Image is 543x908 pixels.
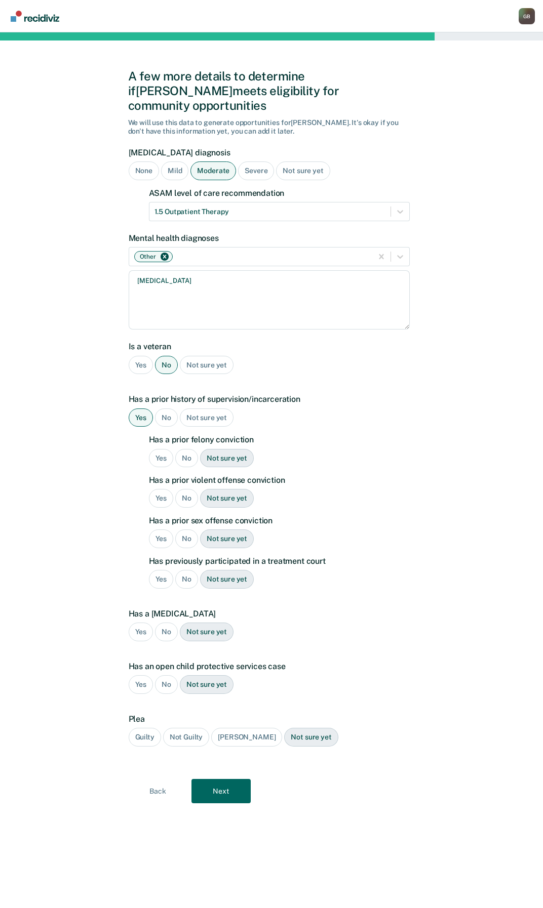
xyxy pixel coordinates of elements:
[180,623,234,641] div: Not sure yet
[128,69,415,112] div: A few more details to determine if [PERSON_NAME] meets eligibility for community opportunities
[129,623,153,641] div: Yes
[129,161,159,180] div: None
[519,8,535,24] button: Profile dropdown button
[128,779,187,803] button: Back
[175,570,198,589] div: No
[129,408,153,427] div: Yes
[155,675,178,694] div: No
[129,609,410,618] label: Has a [MEDICAL_DATA]
[128,118,415,136] div: We will use this data to generate opportunities for [PERSON_NAME] . It's okay if you don't have t...
[129,662,410,671] label: Has an open child protective services case
[149,570,174,589] div: Yes
[129,342,410,351] label: Is a veteran
[137,252,158,262] div: Other
[149,489,174,508] div: Yes
[200,570,254,589] div: Not sure yet
[149,449,174,468] div: Yes
[129,675,153,694] div: Yes
[129,356,153,375] div: Yes
[175,449,198,468] div: No
[129,394,410,404] label: Has a prior history of supervision/incarceration
[129,728,161,747] div: Guilty
[129,233,410,243] label: Mental health diagnoses
[191,779,251,803] button: Next
[180,356,234,375] div: Not sure yet
[276,161,330,180] div: Not sure yet
[129,714,410,724] label: Plea
[284,728,338,747] div: Not sure yet
[238,161,274,180] div: Severe
[129,148,410,157] label: [MEDICAL_DATA] diagnosis
[129,270,410,329] textarea: [MEDICAL_DATA]
[175,529,198,548] div: No
[200,489,254,508] div: Not sure yet
[175,489,198,508] div: No
[200,449,254,468] div: Not sure yet
[155,623,178,641] div: No
[149,475,410,485] label: Has a prior violent offense conviction
[180,675,234,694] div: Not sure yet
[11,11,59,22] img: Recidiviz
[149,516,410,525] label: Has a prior sex offense conviction
[200,529,254,548] div: Not sure yet
[149,556,410,566] label: Has previously participated in a treatment court
[155,356,178,375] div: No
[163,728,210,747] div: Not Guilty
[519,8,535,24] div: G B
[180,408,234,427] div: Not sure yet
[149,529,174,548] div: Yes
[211,728,282,747] div: [PERSON_NAME]
[161,161,188,180] div: Mild
[190,161,236,180] div: Moderate
[149,188,410,198] label: ASAM level of care recommendation
[159,253,170,260] div: Remove Other
[155,408,178,427] div: No
[149,435,410,444] label: Has a prior felony conviction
